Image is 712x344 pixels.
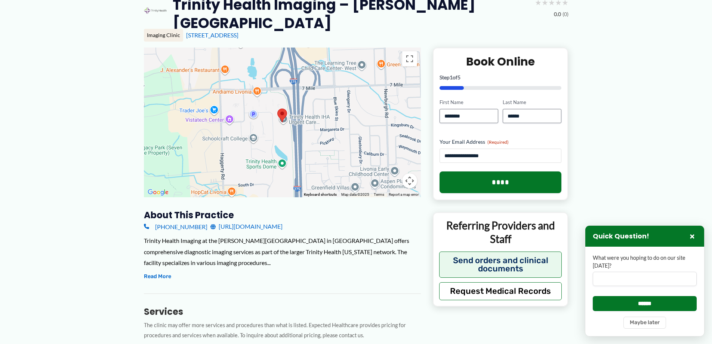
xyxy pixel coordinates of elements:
[562,9,568,19] span: (0)
[554,9,561,19] span: 0.0
[402,51,417,66] button: Toggle fullscreen view
[389,192,419,197] a: Report a map error
[457,74,460,80] span: 5
[144,320,421,341] p: The clinic may offer more services and procedures than what is listed. Expected Healthcare provid...
[402,173,417,188] button: Map camera controls
[144,209,421,221] h3: About this practice
[439,219,562,246] p: Referring Providers and Staff
[144,221,207,232] a: [PHONE_NUMBER]
[186,31,238,39] a: [STREET_ADDRESS]
[503,99,561,106] label: Last Name
[688,232,697,241] button: Close
[144,272,171,281] button: Read More
[487,139,509,145] span: (Required)
[593,254,697,270] label: What were you hoping to do on our site [DATE]?
[304,192,337,197] button: Keyboard shortcuts
[439,252,562,278] button: Send orders and clinical documents
[440,54,562,69] h2: Book Online
[450,74,453,80] span: 1
[440,138,562,146] label: Your Email Address
[144,306,421,317] h3: Services
[439,282,562,300] button: Request Medical Records
[440,75,562,80] p: Step of
[374,192,384,197] a: Terms (opens in new tab)
[144,29,183,42] div: Imaging Clinic
[144,235,421,268] div: Trinity Health Imaging at the [PERSON_NAME][GEOGRAPHIC_DATA] in [GEOGRAPHIC_DATA] offers comprehe...
[440,99,498,106] label: First Name
[623,317,666,329] button: Maybe later
[593,232,649,241] h3: Quick Question!
[146,188,170,197] img: Google
[210,221,283,232] a: [URL][DOMAIN_NAME]
[341,192,369,197] span: Map data ©2025
[146,188,170,197] a: Open this area in Google Maps (opens a new window)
